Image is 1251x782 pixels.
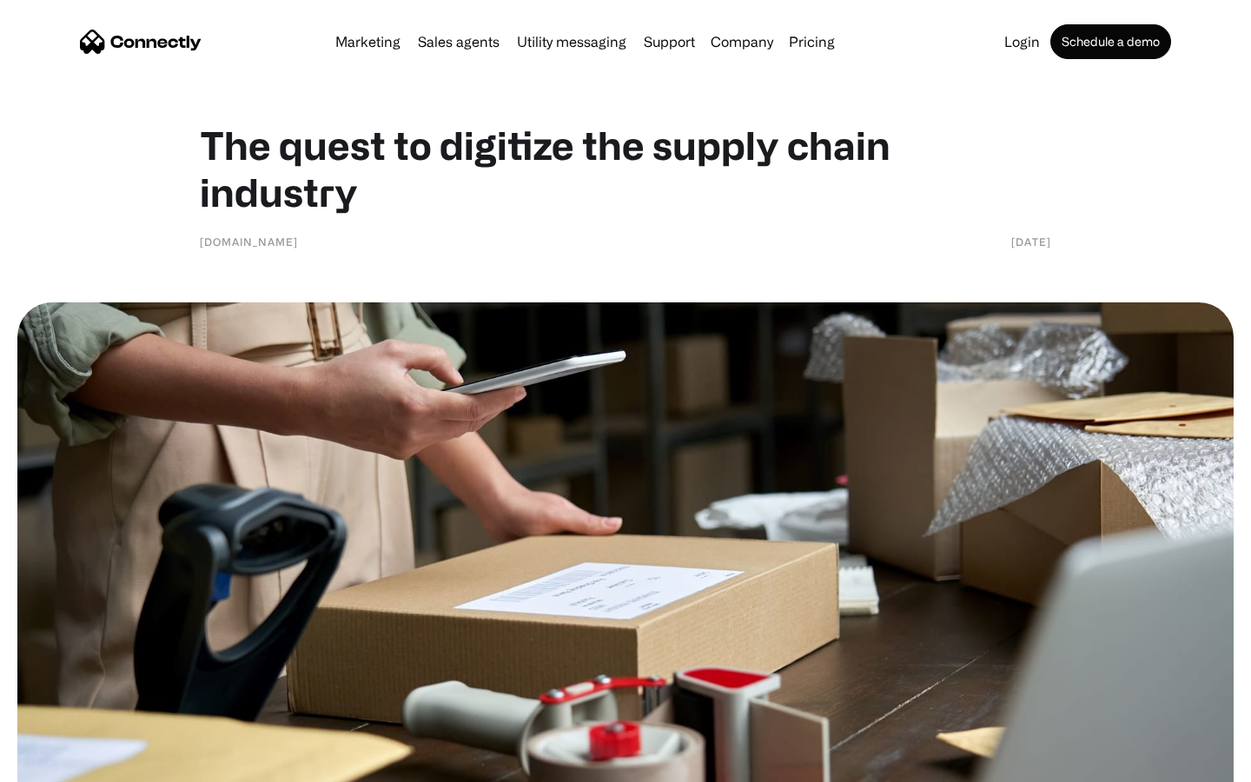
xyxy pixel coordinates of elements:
[411,35,506,49] a: Sales agents
[200,233,298,250] div: [DOMAIN_NAME]
[17,752,104,776] aside: Language selected: English
[1050,24,1171,59] a: Schedule a demo
[510,35,633,49] a: Utility messaging
[200,122,1051,215] h1: The quest to digitize the supply chain industry
[997,35,1047,49] a: Login
[705,30,778,54] div: Company
[328,35,407,49] a: Marketing
[80,29,202,55] a: home
[782,35,842,49] a: Pricing
[1011,233,1051,250] div: [DATE]
[637,35,702,49] a: Support
[35,752,104,776] ul: Language list
[711,30,773,54] div: Company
